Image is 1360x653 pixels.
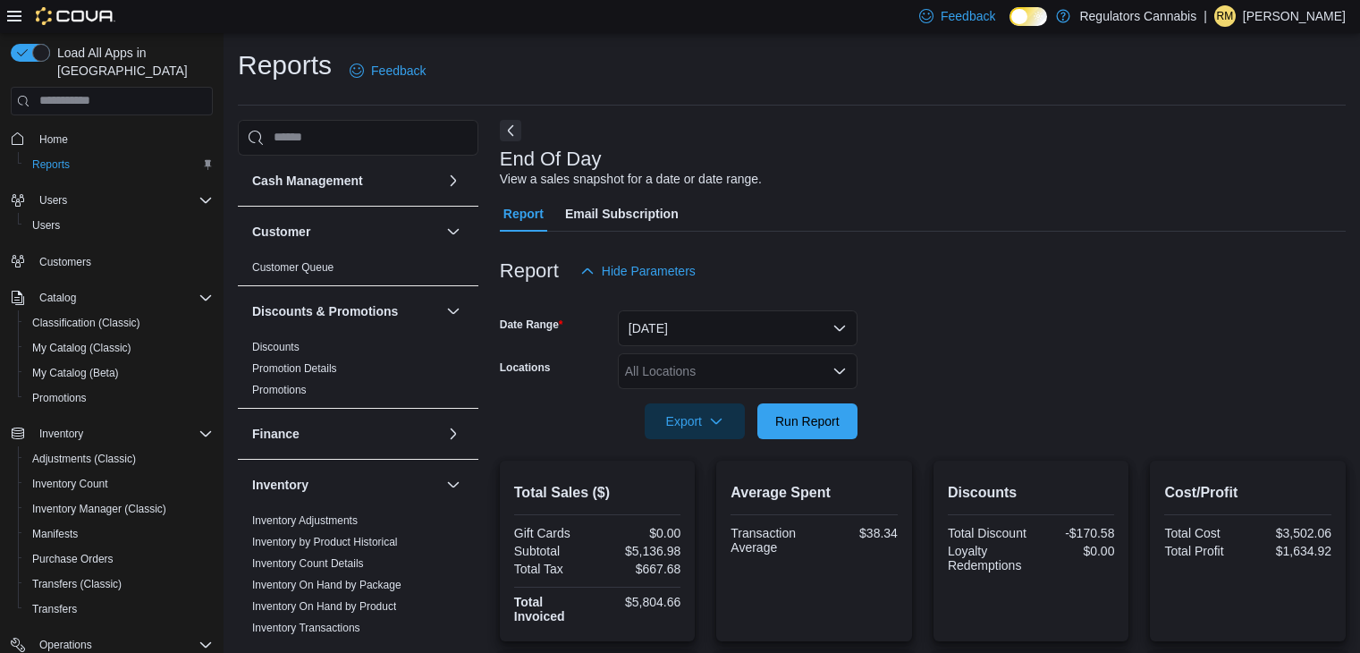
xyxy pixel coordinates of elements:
[18,446,220,471] button: Adjustments (Classic)
[514,482,681,504] h2: Total Sales ($)
[32,452,136,466] span: Adjustments (Classic)
[1164,526,1244,540] div: Total Cost
[25,598,213,620] span: Transfers
[252,302,398,320] h3: Discounts & Promotions
[601,595,680,609] div: $5,804.66
[252,223,310,241] h3: Customer
[645,403,745,439] button: Export
[252,172,439,190] button: Cash Management
[252,579,401,591] a: Inventory On Hand by Package
[25,548,213,570] span: Purchase Orders
[1164,544,1244,558] div: Total Profit
[39,193,67,208] span: Users
[18,496,220,522] button: Inventory Manager (Classic)
[252,513,358,528] span: Inventory Adjustments
[32,190,213,211] span: Users
[25,448,213,470] span: Adjustments (Classic)
[818,526,898,540] div: $38.34
[252,599,396,614] span: Inventory On Hand by Product
[1214,5,1236,27] div: Rachel McLennan
[25,523,213,545] span: Manifests
[443,423,464,445] button: Finance
[443,474,464,496] button: Inventory
[32,341,131,355] span: My Catalog (Classic)
[39,638,92,652] span: Operations
[514,544,594,558] div: Subtotal
[25,312,148,334] a: Classification (Classic)
[443,301,464,322] button: Discounts & Promotions
[252,621,360,635] span: Inventory Transactions
[25,573,213,595] span: Transfers (Classic)
[1252,526,1331,540] div: $3,502.06
[18,213,220,238] button: Users
[25,215,213,236] span: Users
[602,262,696,280] span: Hide Parameters
[948,482,1115,504] h2: Discounts
[25,362,213,384] span: My Catalog (Beta)
[1204,5,1207,27] p: |
[32,602,77,616] span: Transfers
[18,597,220,622] button: Transfers
[39,255,91,269] span: Customers
[32,250,213,273] span: Customers
[1079,5,1196,27] p: Regulators Cannabis
[775,412,840,430] span: Run Report
[18,547,220,572] button: Purchase Orders
[601,562,680,576] div: $667.68
[601,544,680,558] div: $5,136.98
[252,425,439,443] button: Finance
[32,423,213,445] span: Inventory
[25,573,129,595] a: Transfers (Classic)
[39,132,68,147] span: Home
[25,523,85,545] a: Manifests
[32,218,60,233] span: Users
[514,595,565,623] strong: Total Invoiced
[18,522,220,547] button: Manifests
[238,257,478,285] div: Customer
[252,425,300,443] h3: Finance
[18,335,220,360] button: My Catalog (Classic)
[514,526,594,540] div: Gift Cards
[25,154,77,175] a: Reports
[4,126,220,152] button: Home
[500,260,559,282] h3: Report
[731,526,810,555] div: Transaction Average
[25,498,173,520] a: Inventory Manager (Classic)
[342,53,433,89] a: Feedback
[32,128,213,150] span: Home
[32,527,78,541] span: Manifests
[1009,26,1010,27] span: Dark Mode
[252,172,363,190] h3: Cash Management
[731,482,898,504] h2: Average Spent
[32,129,75,150] a: Home
[1217,5,1234,27] span: RM
[25,598,84,620] a: Transfers
[573,253,703,289] button: Hide Parameters
[252,476,308,494] h3: Inventory
[18,572,220,597] button: Transfers (Classic)
[25,548,121,570] a: Purchase Orders
[514,562,594,576] div: Total Tax
[941,7,995,25] span: Feedback
[25,215,67,236] a: Users
[252,536,398,548] a: Inventory by Product Historical
[1009,7,1047,26] input: Dark Mode
[39,291,76,305] span: Catalog
[443,221,464,242] button: Customer
[252,261,334,274] a: Customer Queue
[252,362,337,375] a: Promotion Details
[25,337,139,359] a: My Catalog (Classic)
[25,337,213,359] span: My Catalog (Classic)
[1252,544,1331,558] div: $1,634.92
[371,62,426,80] span: Feedback
[252,622,360,634] a: Inventory Transactions
[32,190,74,211] button: Users
[32,423,90,445] button: Inventory
[32,477,108,491] span: Inventory Count
[500,148,602,170] h3: End Of Day
[32,287,213,309] span: Catalog
[18,310,220,335] button: Classification (Classic)
[1035,526,1114,540] div: -$170.58
[618,310,857,346] button: [DATE]
[18,360,220,386] button: My Catalog (Beta)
